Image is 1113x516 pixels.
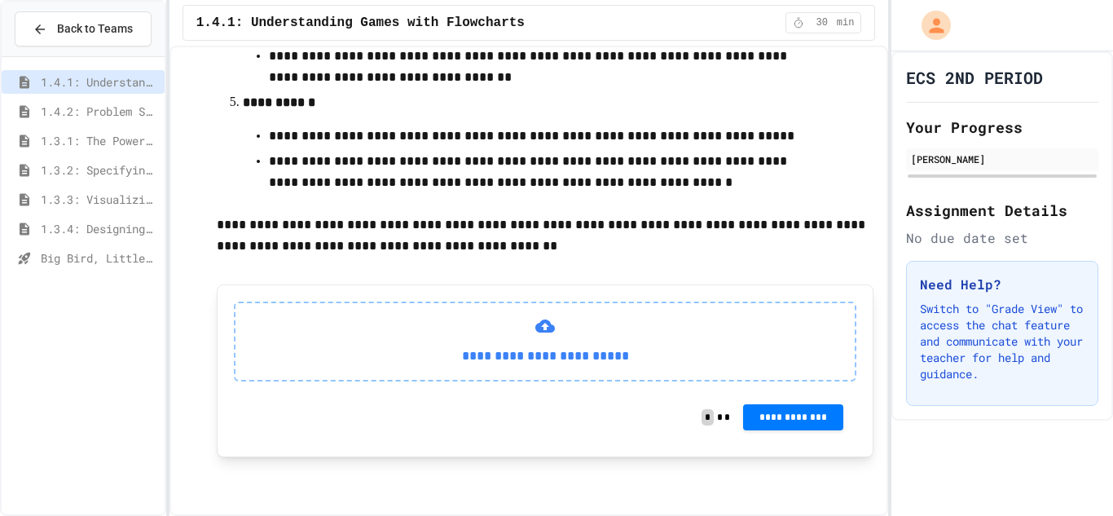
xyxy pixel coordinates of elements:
[57,20,133,37] span: Back to Teams
[904,7,955,44] div: My Account
[906,66,1043,89] h1: ECS 2ND PERIOD
[906,199,1098,222] h2: Assignment Details
[906,116,1098,139] h2: Your Progress
[809,16,835,29] span: 30
[41,161,158,179] span: 1.3.2: Specifying Ideas with Pseudocode
[41,103,158,120] span: 1.4.2: Problem Solving Reflection
[196,13,525,33] span: 1.4.1: Understanding Games with Flowcharts
[41,132,158,149] span: 1.3.1: The Power of Algorithms
[906,228,1098,248] div: No due date set
[15,11,152,46] button: Back to Teams
[920,301,1084,382] p: Switch to "Grade View" to access the chat feature and communicate with your teacher for help and ...
[41,249,158,267] span: Big Bird, Little Fish
[41,73,158,90] span: 1.4.1: Understanding Games with Flowcharts
[41,220,158,237] span: 1.3.4: Designing Flowcharts
[911,152,1093,166] div: [PERSON_NAME]
[837,16,855,29] span: min
[41,191,158,208] span: 1.3.3: Visualizing Logic with Flowcharts
[920,275,1084,294] h3: Need Help?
